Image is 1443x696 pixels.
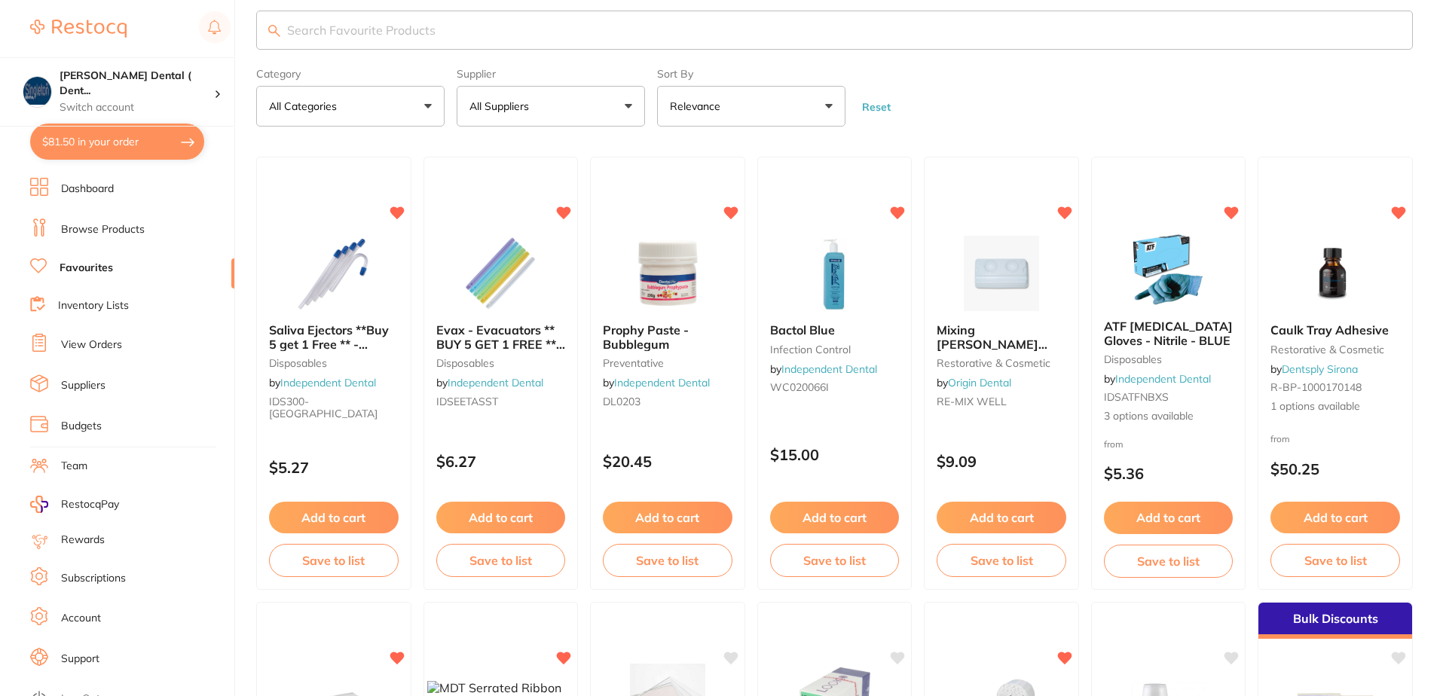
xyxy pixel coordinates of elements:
a: Suppliers [61,378,105,393]
b: Saliva Ejectors **Buy 5 get 1 Free ** - Regular [269,323,399,351]
p: $15.00 [770,446,900,463]
button: Save to list [1270,544,1400,577]
span: by [1270,362,1358,376]
p: $20.45 [603,453,732,470]
p: $5.36 [1104,465,1234,482]
span: IDSEETASST [436,395,498,408]
a: Browse Products [61,222,145,237]
small: restorative & cosmetic [1270,343,1400,356]
button: Add to cart [1104,502,1234,533]
span: Mixing [PERSON_NAME] (200pcs/bag) [937,322,1047,365]
a: Dashboard [61,182,114,197]
b: Prophy Paste - Bubblegum [603,323,732,351]
a: Independent Dental [280,376,376,389]
small: disposables [269,357,399,369]
small: disposables [1104,353,1234,365]
b: Caulk Tray Adhesive [1270,323,1400,337]
img: Evax - Evacuators ** BUY 5 GET 1 FREE ** - Assorted [451,236,549,311]
a: Dentsply Sirona [1282,362,1358,376]
img: Mixing wells (200pcs/bag) [952,236,1050,311]
button: Add to cart [770,502,900,533]
a: Independent Dental [448,376,543,389]
a: Inventory Lists [58,298,129,313]
b: Bactol Blue [770,323,900,337]
button: Save to list [436,544,566,577]
button: Add to cart [937,502,1066,533]
img: RestocqPay [30,496,48,513]
p: Relevance [670,99,726,114]
button: Save to list [269,544,399,577]
span: Saliva Ejectors **Buy 5 get 1 Free ** - Regular [269,322,389,365]
span: IDS300-[GEOGRAPHIC_DATA] [269,395,378,420]
button: Reset [858,100,895,114]
input: Search Favourite Products [256,11,1413,50]
span: by [603,376,710,389]
span: R-BP-1000170148 [1270,380,1362,394]
img: ATF Dental Examination Gloves - Nitrile - BLUE [1120,232,1218,307]
img: Restocq Logo [30,20,127,38]
img: Prophy Paste - Bubblegum [619,236,717,311]
span: Prophy Paste - Bubblegum [603,322,689,351]
span: RE-MIX WELL [937,395,1007,408]
h4: Singleton Dental ( DentalTown 8 Pty Ltd) [60,69,214,98]
span: ATF [MEDICAL_DATA] Gloves - Nitrile - BLUE [1104,319,1233,347]
small: preventative [603,357,732,369]
button: Relevance [657,86,845,127]
a: Favourites [60,261,113,276]
button: Save to list [1104,545,1234,578]
label: Sort By [657,68,845,80]
button: All Suppliers [457,86,645,127]
span: by [770,362,877,376]
a: Origin Dental [948,376,1011,389]
img: Bactol Blue [785,236,883,311]
b: Mixing wells (200pcs/bag) [937,323,1066,351]
p: $6.27 [436,453,566,470]
img: Saliva Ejectors **Buy 5 get 1 Free ** - Regular [285,236,383,311]
span: 3 options available [1104,409,1234,424]
a: Independent Dental [781,362,877,376]
span: DL0203 [603,395,640,408]
a: RestocqPay [30,496,119,513]
img: Caulk Tray Adhesive [1286,236,1384,311]
b: Evax - Evacuators ** BUY 5 GET 1 FREE ** - Assorted [436,323,566,351]
span: Caulk Tray Adhesive [1270,322,1389,337]
span: RestocqPay [61,497,119,512]
button: Save to list [937,544,1066,577]
b: ATF Dental Examination Gloves - Nitrile - BLUE [1104,319,1234,347]
button: Add to cart [1270,502,1400,533]
span: by [1104,372,1211,386]
p: $5.27 [269,459,399,476]
a: View Orders [61,337,122,353]
label: Supplier [457,68,645,80]
small: restorative & cosmetic [937,357,1066,369]
a: Account [61,611,101,626]
span: 1 options available [1270,399,1400,414]
label: Category [256,68,445,80]
button: All Categories [256,86,445,127]
p: $50.25 [1270,460,1400,478]
span: Bactol Blue [770,322,835,337]
p: All Suppliers [469,99,535,114]
small: infection control [770,343,900,356]
a: Subscriptions [61,571,126,586]
a: Independent Dental [1115,372,1211,386]
p: All Categories [269,99,343,114]
button: Save to list [603,544,732,577]
span: from [1104,438,1124,450]
span: IDSATFNBXS [1104,390,1169,404]
a: Team [61,459,87,474]
p: $9.09 [937,453,1066,470]
a: Rewards [61,533,105,548]
button: Save to list [770,544,900,577]
a: Support [61,652,99,667]
span: by [436,376,543,389]
span: by [269,376,376,389]
small: disposables [436,357,566,369]
button: Add to cart [269,502,399,533]
button: Add to cart [603,502,732,533]
span: WC020066I [770,380,829,394]
span: by [937,376,1011,389]
button: $81.50 in your order [30,124,204,160]
p: Switch account [60,100,214,115]
a: Restocq Logo [30,11,127,46]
